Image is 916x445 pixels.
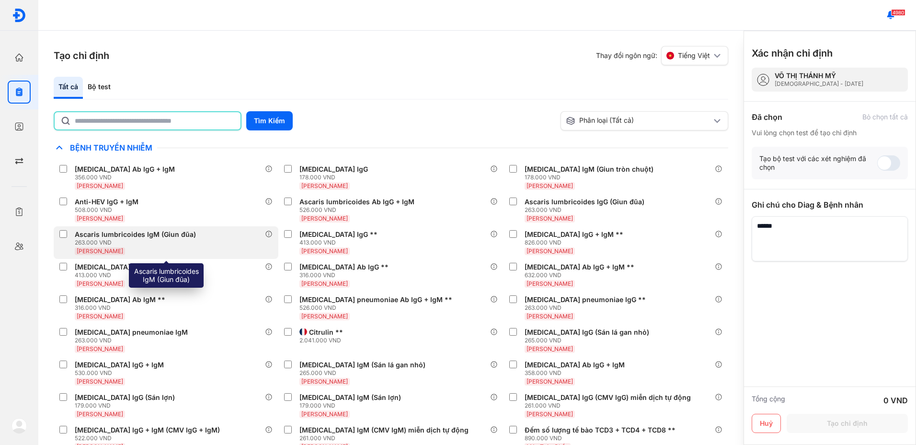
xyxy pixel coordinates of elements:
[301,182,348,189] span: [PERSON_NAME]
[75,434,224,442] div: 522.000 VND
[891,9,905,16] span: 4980
[299,198,414,206] div: Ascaris lumbricoides Ab IgG + IgM
[299,263,389,271] div: [MEDICAL_DATA] Ab IgG **
[759,154,877,172] div: Tạo bộ test với các xét nghiệm đã chọn
[75,328,188,337] div: [MEDICAL_DATA] pneumoniae IgM
[525,165,653,174] div: [MEDICAL_DATA] IgM (Giun tròn chuột)
[752,414,781,433] button: Huỷ
[301,215,348,222] span: [PERSON_NAME]
[77,247,123,255] span: [PERSON_NAME]
[752,199,908,211] div: Ghi chú cho Diag & Bệnh nhân
[301,247,348,255] span: [PERSON_NAME]
[525,402,695,410] div: 261.000 VND
[525,206,648,214] div: 263.000 VND
[299,295,452,304] div: [MEDICAL_DATA] pneumoniae Ab IgG + IgM **
[678,51,710,60] span: Tiếng Việt
[525,337,653,344] div: 265.000 VND
[527,313,573,320] span: [PERSON_NAME]
[525,230,623,239] div: [MEDICAL_DATA] IgG + IgM **
[75,263,154,271] div: [MEDICAL_DATA] IgM **
[299,239,381,246] div: 413.000 VND
[525,304,650,312] div: 263.000 VND
[301,378,348,385] span: [PERSON_NAME]
[775,80,863,88] div: [DEMOGRAPHIC_DATA] - [DATE]
[527,378,573,385] span: [PERSON_NAME]
[299,434,472,442] div: 261.000 VND
[77,313,123,320] span: [PERSON_NAME]
[752,111,782,123] div: Đã chọn
[525,361,625,369] div: [MEDICAL_DATA] Ab IgG + IgM
[525,239,627,246] div: 826.000 VND
[301,410,348,418] span: [PERSON_NAME]
[75,426,220,434] div: [MEDICAL_DATA] IgG + IgM (CMV IgG + IgM)
[596,46,728,65] div: Thay đổi ngôn ngữ:
[77,410,123,418] span: [PERSON_NAME]
[75,361,164,369] div: [MEDICAL_DATA] IgG + IgM
[75,206,142,214] div: 508.000 VND
[299,271,392,279] div: 316.000 VND
[527,345,573,352] span: [PERSON_NAME]
[299,206,418,214] div: 526.000 VND
[299,402,405,410] div: 179.000 VND
[527,215,573,222] span: [PERSON_NAME]
[525,263,634,271] div: [MEDICAL_DATA] Ab IgG + IgM **
[525,434,679,442] div: 890.000 VND
[883,395,908,406] div: 0 VND
[527,280,573,287] span: [PERSON_NAME]
[301,313,348,320] span: [PERSON_NAME]
[75,337,192,344] div: 263.000 VND
[752,395,785,406] div: Tổng cộng
[299,393,401,402] div: [MEDICAL_DATA] IgM (Sán lợn)
[54,49,109,62] h3: Tạo chỉ định
[525,426,676,434] div: Đếm số lượng tế bào TCD3 + TCD4 + TCD8 **
[54,77,83,99] div: Tất cả
[75,230,196,239] div: Ascaris lumbricoides IgM (Giun đũa)
[75,295,165,304] div: [MEDICAL_DATA] Ab IgM **
[65,143,157,152] span: Bệnh Truyền Nhiễm
[75,165,175,174] div: [MEDICAL_DATA] Ab IgG + IgM
[299,426,469,434] div: [MEDICAL_DATA] IgM (CMV IgM) miễn dịch tự động
[11,418,27,433] img: logo
[525,198,644,206] div: Ascaris lumbricoides IgG (Giun đũa)
[75,271,158,279] div: 413.000 VND
[77,378,123,385] span: [PERSON_NAME]
[299,165,368,174] div: [MEDICAL_DATA] IgG
[75,402,179,410] div: 179.000 VND
[75,304,169,312] div: 316.000 VND
[527,182,573,189] span: [PERSON_NAME]
[246,111,293,130] button: Tìm Kiếm
[309,328,343,337] div: Citrulin **
[75,369,168,377] div: 530.000 VND
[77,215,123,222] span: [PERSON_NAME]
[77,280,123,287] span: [PERSON_NAME]
[752,47,833,60] h3: Xác nhận chỉ định
[75,198,138,206] div: Anti-HEV IgG + IgM
[525,295,646,304] div: [MEDICAL_DATA] pneumoniae IgG **
[301,280,348,287] span: [PERSON_NAME]
[525,271,638,279] div: 632.000 VND
[299,369,429,377] div: 265.000 VND
[525,328,649,337] div: [MEDICAL_DATA] IgG (Sán lá gan nhỏ)
[752,129,908,137] div: Vui lòng chọn test để tạo chỉ định
[525,393,691,402] div: [MEDICAL_DATA] IgG (CMV IgG) miễn dịch tự động
[77,345,123,352] span: [PERSON_NAME]
[77,182,123,189] span: [PERSON_NAME]
[566,116,711,126] div: Phân loại (Tất cả)
[75,239,200,246] div: 263.000 VND
[525,369,629,377] div: 358.000 VND
[525,174,657,181] div: 178.000 VND
[75,174,179,181] div: 356.000 VND
[299,304,456,312] div: 526.000 VND
[12,8,26,23] img: logo
[83,77,115,99] div: Bộ test
[527,410,573,418] span: [PERSON_NAME]
[775,71,863,80] div: VÕ THỊ THÁNH MỸ
[862,113,908,121] div: Bỏ chọn tất cả
[299,174,372,181] div: 178.000 VND
[787,414,908,433] button: Tạo chỉ định
[299,230,378,239] div: [MEDICAL_DATA] IgG **
[299,361,425,369] div: [MEDICAL_DATA] IgM (Sán lá gan nhỏ)
[527,247,573,255] span: [PERSON_NAME]
[75,393,175,402] div: [MEDICAL_DATA] IgG (Sán lợn)
[299,337,347,344] div: 2.041.000 VND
